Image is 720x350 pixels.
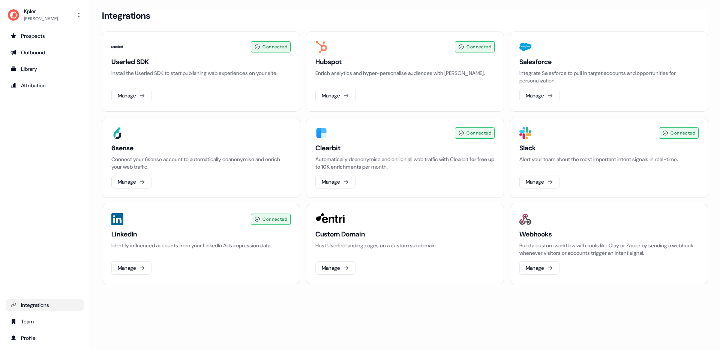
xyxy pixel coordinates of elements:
[519,242,699,257] p: Build a custom workflow with tools like Clay or Zapier by sending a webhook whenever visitors or ...
[111,144,291,153] h3: 6sense
[519,89,559,102] button: Manage
[670,129,695,137] span: Connected
[111,156,291,171] p: Connect your 6sense account to automatically deanonymise and enrich your web traffic.
[6,30,84,42] a: Go to prospects
[102,10,150,21] h3: Integrations
[10,65,79,73] div: Library
[111,89,151,102] button: Manage
[24,7,58,15] div: Kpler
[315,175,355,188] button: Manage
[315,230,495,239] h3: Custom Domain
[10,82,79,89] div: Attribution
[519,230,699,239] h3: Webhooks
[466,129,491,137] span: Connected
[10,334,79,342] div: Profile
[10,301,79,309] div: Integrations
[315,242,495,249] p: Host Userled landing pages on a custom subdomain
[519,57,699,66] h3: Salesforce
[519,69,699,84] p: Integrate Salesforce to pull in target accounts and opportunities for personalization.
[315,69,495,77] p: Enrich analytics and hyper-personalise audiences with [PERSON_NAME].
[24,15,58,22] div: [PERSON_NAME]
[315,89,355,102] button: Manage
[315,57,495,66] h3: Hubspot
[6,79,84,91] a: Go to attribution
[6,299,84,311] a: Go to integrations
[315,156,495,171] div: Automatically deanonymise and enrich all web traffic with Clearbit per month.
[466,43,491,51] span: Connected
[10,49,79,56] div: Outbound
[111,57,291,66] h3: Userled SDK
[315,261,355,275] button: Manage
[6,63,84,75] a: Go to templates
[6,46,84,58] a: Go to outbound experience
[519,144,699,153] h3: Slack
[111,242,291,249] p: Identify influenced accounts from your LinkedIn Ads impression data.
[519,261,559,275] button: Manage
[315,144,495,153] h3: Clearbit
[10,32,79,40] div: Prospects
[262,215,287,223] span: Connected
[111,175,151,188] button: Manage
[111,261,151,275] button: Manage
[111,69,291,77] p: Install the Userled SDK to start publishing web experiences on your site.
[111,230,291,239] h3: LinkedIn
[262,43,287,51] span: Connected
[519,175,559,188] button: Manage
[6,6,84,24] button: Kpler[PERSON_NAME]
[6,316,84,328] a: Go to team
[519,156,699,163] p: Alert your team about the most important intent signals in real-time.
[10,318,79,325] div: Team
[6,332,84,344] a: Go to profile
